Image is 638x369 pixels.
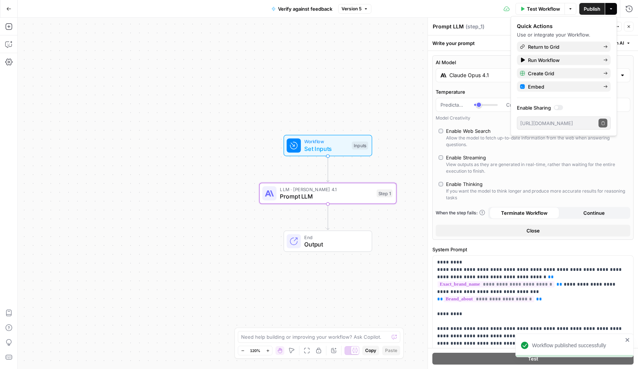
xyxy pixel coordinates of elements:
input: Enable StreamingView outputs as they are generated in real-time, rather than waiting for the enti... [439,155,443,160]
div: Step 1 [377,189,392,197]
input: Enable ThinkingIf you want the model to think longer and produce more accurate results for reason... [439,182,443,186]
span: Set Inputs [304,144,348,153]
span: Prompt LLM [280,192,373,201]
span: 120% [250,348,260,354]
div: View outputs as they are generated in real-time, rather than waiting for the entire execution to ... [446,161,627,175]
div: WorkflowSet InputsInputs [259,135,397,156]
div: Inputs [352,142,368,150]
div: Enable Streaming [446,154,486,161]
div: If you want the model to think longer and produce more accurate results for reasoning tasks [446,188,627,201]
label: System Prompt [432,246,634,253]
button: Continue [559,207,629,219]
span: Embed [528,83,597,90]
span: Create Grid [528,70,597,77]
textarea: Prompt LLM [433,23,464,30]
span: Close [526,227,540,234]
span: Publish [584,5,600,13]
div: LLM · [PERSON_NAME] 4.1Prompt LLMStep 1 [259,183,397,204]
a: When the step fails: [436,210,485,216]
button: Paste [382,346,400,355]
span: Return to Grid [528,43,597,51]
span: LLM · [PERSON_NAME] 4.1 [280,186,373,193]
button: Verify against feedback [267,3,337,15]
label: AI Model [436,59,630,66]
button: Test [432,353,634,365]
button: Close [436,225,630,237]
span: Workflow [304,138,348,145]
span: Predictable [440,101,466,108]
span: Run Workflow [528,56,597,64]
span: Continue [583,209,605,217]
button: Copy [362,346,379,355]
input: Select a model [449,72,617,79]
span: Test Workflow [527,5,560,13]
div: EndOutput [259,231,397,252]
span: End [304,234,364,241]
button: close [625,337,630,343]
span: Terminate Workflow [501,209,548,217]
span: Copy [365,347,376,354]
div: Enable Web Search [446,127,491,135]
label: Enable Sharing [517,104,611,111]
button: Publish [579,3,605,15]
div: Allow the model to fetch up-to-date information from the web when answering questions. [446,135,627,148]
g: Edge from step_1 to end [326,204,329,230]
span: Version 5 [342,6,361,12]
span: Verify against feedback [278,5,332,13]
label: Temperature [436,88,530,96]
span: ( step_1 ) [466,23,484,30]
button: Version 5 [338,4,371,14]
div: Quick Actions [517,23,611,30]
div: Enable Thinking [446,180,483,188]
span: Output [304,240,364,249]
span: Test [528,355,538,362]
span: Paste [385,347,397,354]
span: Creative [506,101,525,108]
input: Enable Web SearchAllow the model to fetch up-to-date information from the web when answering ques... [439,129,443,133]
button: Test Workflow [515,3,565,15]
div: Workflow published successfully [532,342,623,349]
div: Model Creativity [436,115,530,121]
span: Use or integrate your Workflow. [517,32,590,38]
g: Edge from start to step_1 [326,156,329,182]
